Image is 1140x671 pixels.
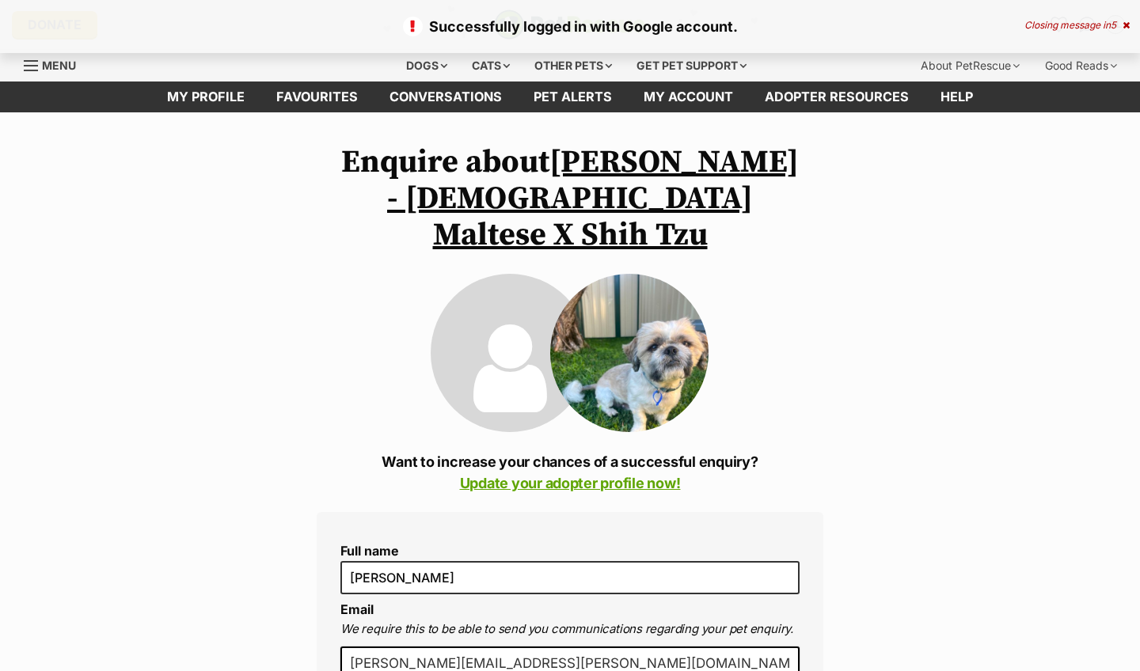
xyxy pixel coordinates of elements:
[317,451,823,494] p: Want to increase your chances of a successful enquiry?
[42,59,76,72] span: Menu
[24,50,87,78] a: Menu
[340,601,374,617] label: Email
[387,142,799,255] a: [PERSON_NAME] - [DEMOGRAPHIC_DATA] Maltese X Shih Tzu
[374,82,518,112] a: conversations
[1034,50,1128,82] div: Good Reads
[910,50,1031,82] div: About PetRescue
[523,50,623,82] div: Other pets
[460,475,681,491] a: Update your adopter profile now!
[340,561,800,594] input: E.g. Jimmy Chew
[340,544,800,558] label: Full name
[461,50,521,82] div: Cats
[260,82,374,112] a: Favourites
[317,144,823,253] h1: Enquire about
[395,50,458,82] div: Dogs
[628,82,749,112] a: My account
[625,50,758,82] div: Get pet support
[340,620,800,639] p: We require this to be able to send you communications regarding your pet enquiry.
[151,82,260,112] a: My profile
[518,82,628,112] a: Pet alerts
[550,274,709,432] img: Harry - 2 Year Old Maltese X Shih Tzu
[749,82,925,112] a: Adopter resources
[925,82,989,112] a: Help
